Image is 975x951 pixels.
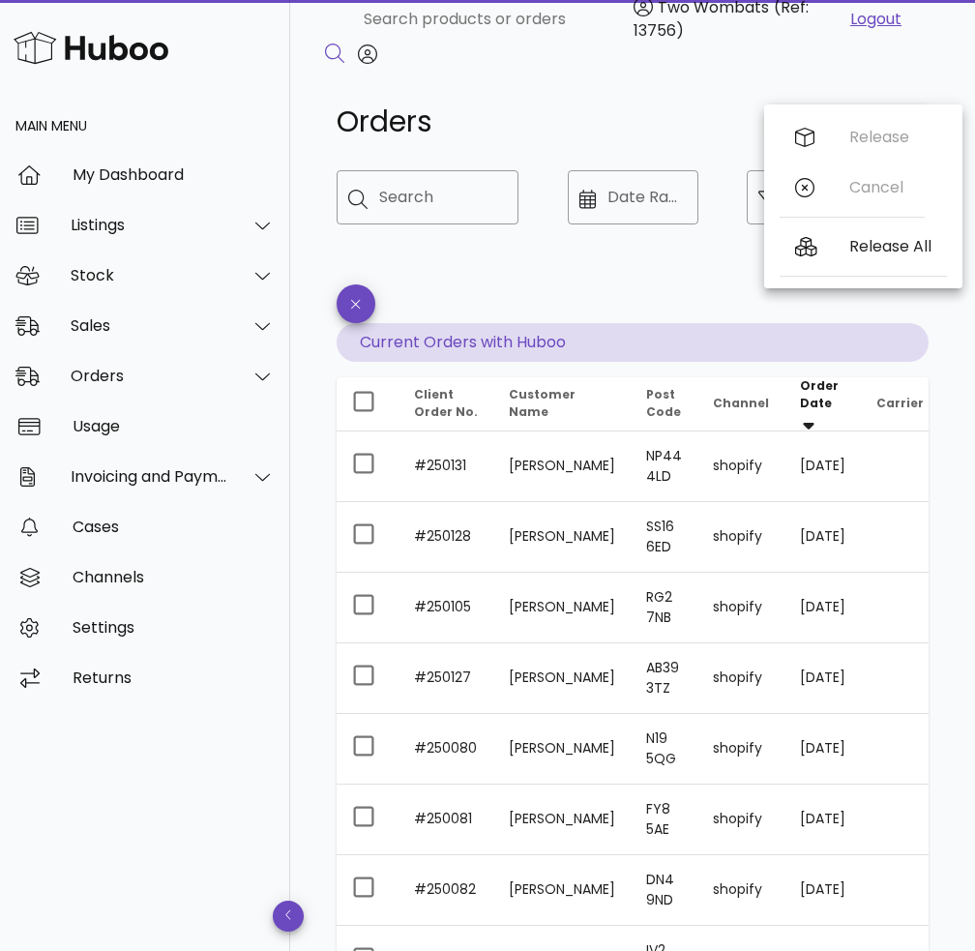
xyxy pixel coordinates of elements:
[697,502,784,573] td: shopify
[337,104,745,139] h1: Orders
[631,573,697,643] td: RG2 7NB
[697,714,784,785] td: shopify
[784,377,861,431] th: Order Date: Sorted descending. Activate to remove sorting.
[493,573,631,643] td: [PERSON_NAME]
[71,467,228,486] div: Invoicing and Payments
[493,785,631,855] td: [PERSON_NAME]
[493,377,631,431] th: Customer Name
[509,386,576,420] span: Customer Name
[800,377,839,411] span: Order Date
[784,785,861,855] td: [DATE]
[697,377,784,431] th: Channel
[399,643,493,714] td: #250127
[784,643,861,714] td: [DATE]
[73,618,275,637] div: Settings
[861,377,939,431] th: Carrier
[399,431,493,502] td: #250131
[399,714,493,785] td: #250080
[73,568,275,586] div: Channels
[399,502,493,573] td: #250128
[697,431,784,502] td: shopify
[784,502,861,573] td: [DATE]
[784,431,861,502] td: [DATE]
[71,367,228,385] div: Orders
[697,573,784,643] td: shopify
[493,431,631,502] td: [PERSON_NAME]
[71,316,228,335] div: Sales
[697,785,784,855] td: shopify
[646,386,681,420] span: Post Code
[399,573,493,643] td: #250105
[399,855,493,926] td: #250082
[713,395,769,411] span: Channel
[493,714,631,785] td: [PERSON_NAME]
[73,518,275,536] div: Cases
[73,669,275,687] div: Returns
[631,714,697,785] td: N19 5QG
[493,855,631,926] td: [PERSON_NAME]
[697,643,784,714] td: shopify
[631,855,697,926] td: DN4 9ND
[493,643,631,714] td: [PERSON_NAME]
[697,855,784,926] td: shopify
[399,377,493,431] th: Client Order No.
[14,27,168,69] img: Huboo Logo
[493,502,631,573] td: [PERSON_NAME]
[631,377,697,431] th: Post Code
[414,386,478,420] span: Client Order No.
[631,502,697,573] td: SS16 6ED
[73,417,275,435] div: Usage
[784,855,861,926] td: [DATE]
[337,323,929,362] p: Current Orders with Huboo
[631,643,697,714] td: AB39 3TZ
[850,8,901,31] a: Logout
[631,785,697,855] td: FY8 5AE
[71,266,228,284] div: Stock
[876,395,924,411] span: Carrier
[73,165,275,184] div: My Dashboard
[784,573,861,643] td: [DATE]
[784,714,861,785] td: [DATE]
[71,216,228,234] div: Listings
[631,431,697,502] td: NP44 4LD
[399,785,493,855] td: #250081
[849,237,931,255] div: Release All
